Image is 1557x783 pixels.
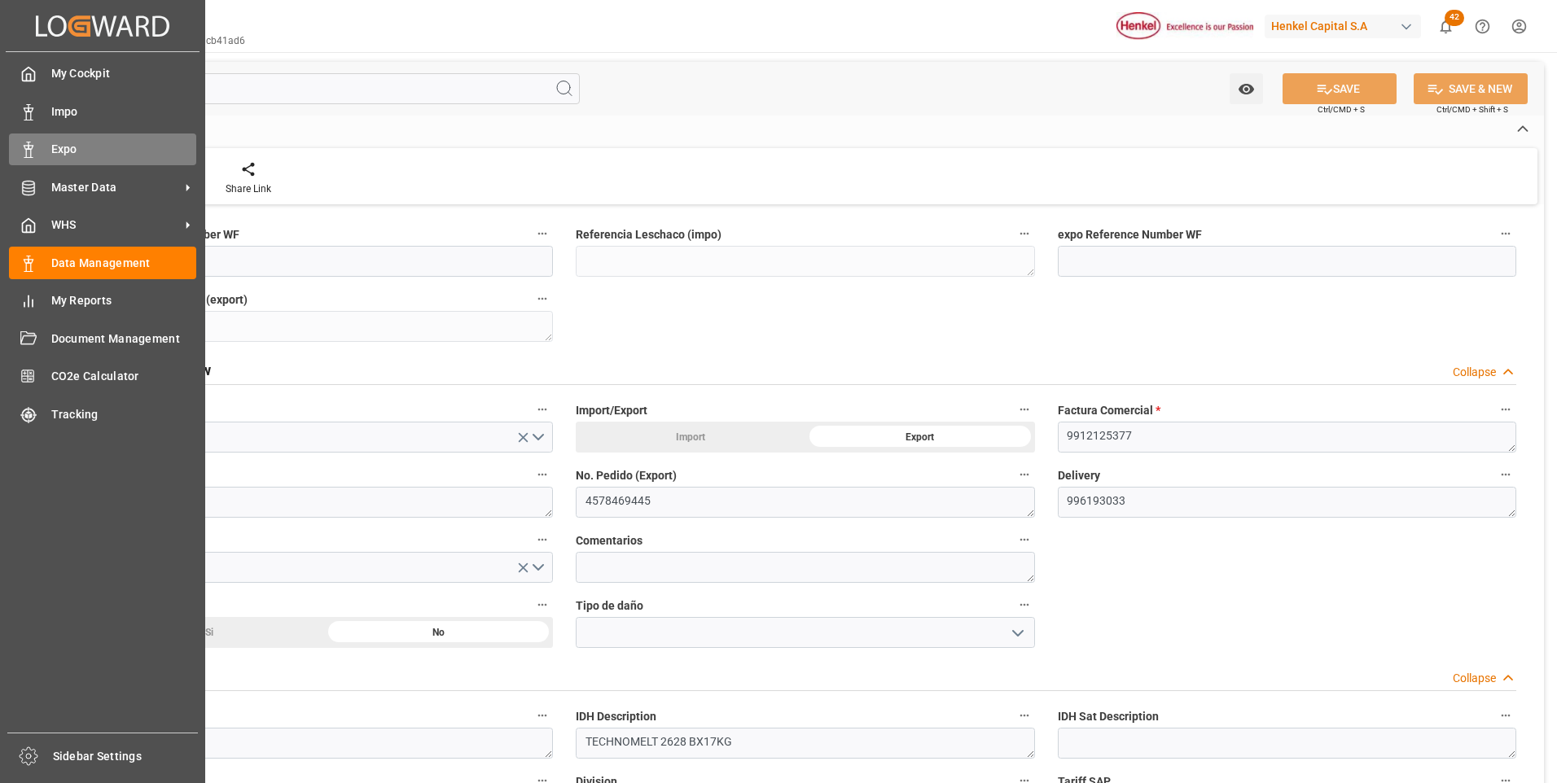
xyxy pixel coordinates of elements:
[1445,10,1464,26] span: 42
[1058,467,1100,484] span: Delivery
[532,705,553,726] button: IDH *
[1014,594,1035,615] button: Tipo de daño
[576,597,643,615] span: Tipo de daño
[1436,103,1508,116] span: Ctrl/CMD + Shift + S
[576,422,805,453] div: Import
[532,529,553,550] button: Posición
[9,285,196,317] a: My Reports
[94,487,553,518] textarea: 4578469445
[532,464,553,485] button: Orden de Compra
[51,141,197,158] span: Expo
[75,73,580,104] input: Search Fields
[576,402,647,419] span: Import/Export
[576,708,656,725] span: IDH Description
[1058,708,1159,725] span: IDH Sat Description
[51,217,180,234] span: WHS
[9,95,196,127] a: Impo
[1014,399,1035,420] button: Import/Export
[576,467,677,484] span: No. Pedido (Export)
[1058,422,1516,453] textarea: 9912125377
[1058,487,1516,518] textarea: 996193033
[1283,73,1397,104] button: SAVE
[9,322,196,354] a: Document Management
[576,226,721,243] span: Referencia Leschaco (impo)
[1058,226,1202,243] span: expo Reference Number WF
[51,368,197,385] span: CO2e Calculator
[51,330,197,348] span: Document Management
[1014,223,1035,244] button: Referencia Leschaco (impo)
[1265,11,1428,42] button: Henkel Capital S.A
[576,487,1034,518] textarea: 4578469445
[532,399,553,420] button: Status
[51,179,180,196] span: Master Data
[532,223,553,244] button: impo Reference Number WF
[94,552,553,583] button: open menu
[532,288,553,309] button: Referencia Leschaco (export)
[9,361,196,392] a: CO2e Calculator
[1058,402,1160,419] span: Factura Comercial
[1464,8,1501,45] button: Help Center
[1116,12,1253,41] img: Henkel%20logo.jpg_1689854090.jpg
[1014,529,1035,550] button: Comentarios
[1265,15,1421,38] div: Henkel Capital S.A
[1495,399,1516,420] button: Factura Comercial *
[1428,8,1464,45] button: show 42 new notifications
[94,728,553,759] textarea: 1323660
[51,255,197,272] span: Data Management
[1004,620,1028,645] button: open menu
[576,728,1034,759] textarea: TECHNOMELT 2628 BX17KG
[1453,364,1496,381] div: Collapse
[805,422,1035,453] div: Export
[1014,464,1035,485] button: No. Pedido (Export)
[1495,705,1516,726] button: IDH Sat Description
[9,58,196,90] a: My Cockpit
[576,532,643,549] span: Comentarios
[1495,223,1516,244] button: expo Reference Number WF
[532,594,553,615] button: Mercancia dañada
[94,311,553,342] textarea: 251106940054
[51,406,197,423] span: Tracking
[9,133,196,165] a: Expo
[1414,73,1528,104] button: SAVE & NEW
[324,617,554,648] div: No
[51,65,197,82] span: My Cockpit
[1495,464,1516,485] button: Delivery
[9,398,196,430] a: Tracking
[1230,73,1263,104] button: open menu
[94,617,324,648] div: Si
[51,292,197,309] span: My Reports
[1453,670,1496,687] div: Collapse
[53,748,199,765] span: Sidebar Settings
[94,422,553,453] button: open menu
[1014,705,1035,726] button: IDH Description
[1318,103,1365,116] span: Ctrl/CMD + S
[9,247,196,278] a: Data Management
[51,103,197,120] span: Impo
[226,182,271,196] div: Share Link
